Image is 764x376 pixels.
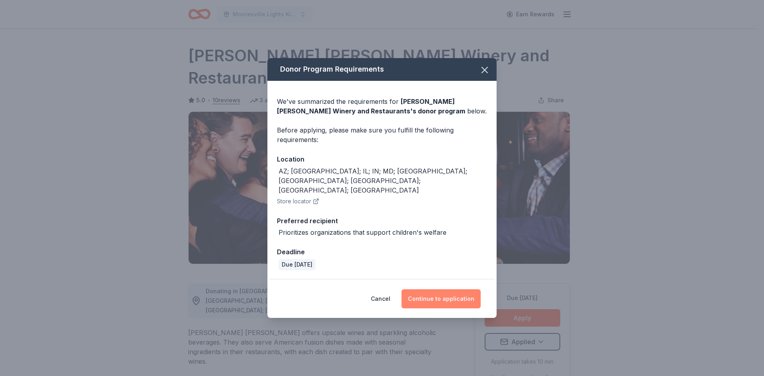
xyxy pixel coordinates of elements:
div: Donor Program Requirements [267,58,497,81]
div: We've summarized the requirements for below. [277,97,487,116]
div: Preferred recipient [277,216,487,226]
button: Store locator [277,197,319,206]
div: Deadline [277,247,487,257]
div: Due [DATE] [279,259,316,270]
button: Cancel [371,289,390,308]
button: Continue to application [401,289,481,308]
div: Location [277,154,487,164]
div: Before applying, please make sure you fulfill the following requirements: [277,125,487,144]
div: Prioritizes organizations that support children's welfare [279,228,446,237]
div: AZ; [GEOGRAPHIC_DATA]; IL; IN; MD; [GEOGRAPHIC_DATA]; [GEOGRAPHIC_DATA]; [GEOGRAPHIC_DATA]; [GEOG... [279,166,487,195]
